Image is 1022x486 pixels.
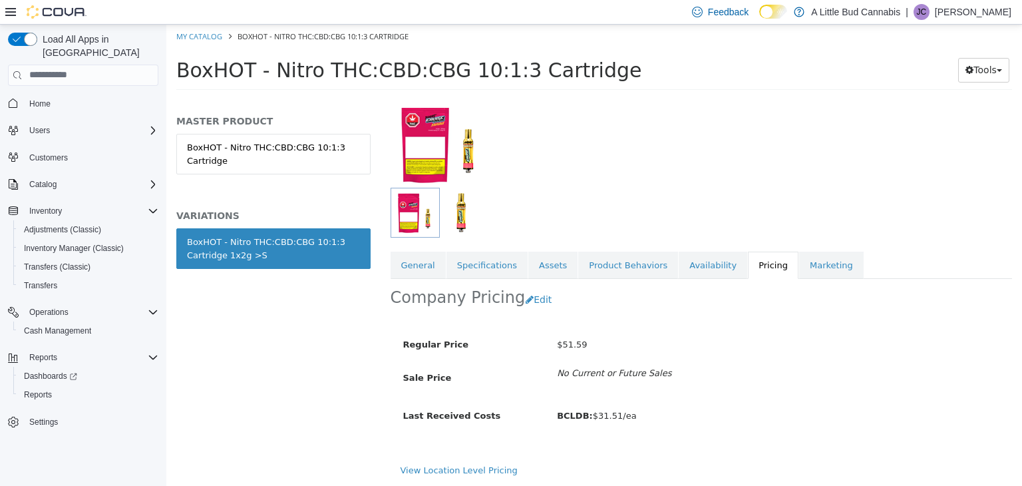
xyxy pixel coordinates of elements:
a: BoxHOT - Nitro THC:CBD:CBG 10:1:3 Cartridge [10,109,204,150]
b: BCLDB: [391,386,426,396]
p: [PERSON_NAME] [935,4,1011,20]
span: Customers [29,152,68,163]
span: Dashboards [19,368,158,384]
a: Pricing [582,227,632,255]
input: Dark Mode [759,5,787,19]
a: View Location Level Pricing [234,441,351,451]
a: Inventory Manager (Classic) [19,240,129,256]
a: Transfers (Classic) [19,259,96,275]
button: Reports [13,385,164,404]
span: Adjustments (Classic) [24,224,101,235]
span: Operations [24,304,158,320]
button: Users [24,122,55,138]
button: Operations [24,304,74,320]
button: Transfers (Classic) [13,258,164,276]
span: Customers [24,149,158,166]
span: Home [24,95,158,112]
a: My Catalog [10,7,56,17]
img: 150 [224,63,323,163]
h2: Company Pricing [224,263,359,284]
button: Edit [359,263,393,288]
span: Transfers [24,280,57,291]
span: Cash Management [19,323,158,339]
span: Operations [29,307,69,318]
span: Settings [24,413,158,430]
a: Adjustments (Classic) [19,222,106,238]
button: Adjustments (Classic) [13,220,164,239]
span: $31.51/ea [391,386,470,396]
h5: MASTER PRODUCT [10,91,204,103]
span: Transfers [19,278,158,294]
span: Regular Price [237,315,302,325]
span: Transfers (Classic) [19,259,158,275]
button: Inventory Manager (Classic) [13,239,164,258]
a: General [224,227,279,255]
div: Joshua Craven [914,4,930,20]
span: BoxHOT - Nitro THC:CBD:CBG 10:1:3 Cartridge [10,34,475,57]
span: Home [29,99,51,109]
span: Feedback [708,5,749,19]
button: Transfers [13,276,164,295]
button: Settings [3,412,164,431]
button: Tools [792,33,843,58]
span: Inventory [29,206,62,216]
button: Home [3,94,164,113]
a: Cash Management [19,323,96,339]
span: Reports [24,350,158,365]
p: | [906,4,908,20]
button: Catalog [3,175,164,194]
button: Cash Management [13,322,164,340]
span: Last Received Costs [237,386,335,396]
span: Reports [29,352,57,363]
span: $51.59 [391,315,421,325]
nav: Complex example [8,89,158,467]
a: Specifications [280,227,361,255]
h5: VARIATIONS [10,185,204,197]
span: Adjustments (Classic) [19,222,158,238]
a: Reports [19,387,57,403]
a: Assets [362,227,411,255]
div: BoxHOT - Nitro THC:CBD:CBG 10:1:3 Cartridge 1x2g >S [21,211,194,237]
button: Reports [3,348,164,367]
button: Reports [24,350,63,365]
span: Load All Apps in [GEOGRAPHIC_DATA] [37,33,158,59]
span: Reports [19,387,158,403]
button: Customers [3,148,164,167]
a: Marketing [633,227,697,255]
span: Settings [29,417,58,427]
a: Product Behaviors [412,227,512,255]
a: Settings [24,414,63,430]
a: Home [24,96,56,112]
span: Sale Price [237,348,285,358]
span: Catalog [24,176,158,192]
a: Availability [512,227,581,255]
a: Transfers [19,278,63,294]
span: Transfers (Classic) [24,262,90,272]
button: Users [3,121,164,140]
span: Cash Management [24,326,91,336]
span: Inventory Manager (Classic) [24,243,124,254]
span: Inventory [24,203,158,219]
span: Reports [24,389,52,400]
span: Users [24,122,158,138]
span: Inventory Manager (Classic) [19,240,158,256]
span: JC [917,4,927,20]
p: A Little Bud Cannabis [811,4,900,20]
span: Users [29,125,50,136]
span: Catalog [29,179,57,190]
button: Operations [3,303,164,322]
img: Cova [27,5,86,19]
button: Inventory [24,203,67,219]
button: Inventory [3,202,164,220]
button: Catalog [24,176,62,192]
a: Dashboards [13,367,164,385]
a: Dashboards [19,368,83,384]
span: BoxHOT - Nitro THC:CBD:CBG 10:1:3 Cartridge [71,7,242,17]
span: Dashboards [24,371,77,381]
a: Customers [24,150,73,166]
i: No Current or Future Sales [391,344,505,354]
